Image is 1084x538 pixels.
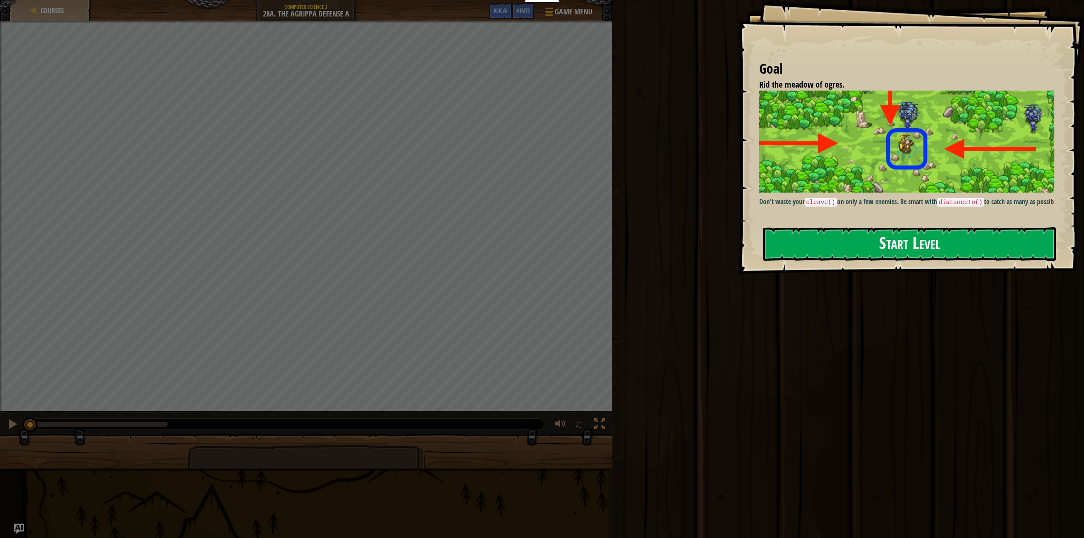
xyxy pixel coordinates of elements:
[759,79,844,90] span: Rid the meadow of ogres.
[759,59,1055,79] div: Goal
[805,198,837,207] code: cleave()
[539,3,597,23] button: Game Menu
[573,417,587,434] button: ♫
[759,197,1061,207] p: Don't waste your on only a few enemies. Be smart with to catch as many as possible.
[489,3,512,19] button: Ask AI
[38,6,64,15] a: Courses
[41,6,64,15] span: Courses
[14,524,24,534] button: Ask AI
[763,227,1056,261] button: Start Level
[749,79,1053,91] li: Rid the meadow of ogres.
[575,418,583,430] span: ♫
[4,417,21,434] button: Ctrl + P: Pause
[493,6,508,14] span: Ask AI
[552,417,569,434] button: Adjust volume
[516,6,530,14] span: Hints
[591,417,608,434] button: Toggle fullscreen
[937,198,984,207] code: distanceTo()
[759,91,1061,193] img: The agrippa defense
[555,6,592,17] span: Game Menu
